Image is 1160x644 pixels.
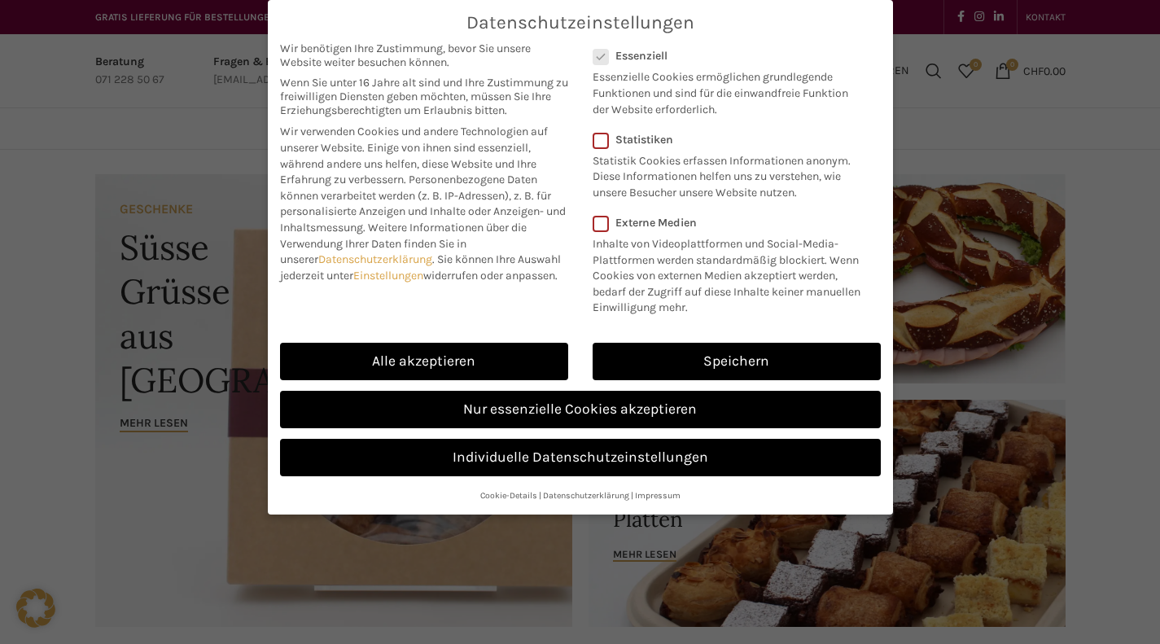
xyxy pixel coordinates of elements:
[635,490,681,501] a: Impressum
[280,252,561,283] span: Sie können Ihre Auswahl jederzeit unter widerrufen oder anpassen.
[480,490,537,501] a: Cookie-Details
[280,76,568,117] span: Wenn Sie unter 16 Jahre alt sind und Ihre Zustimmung zu freiwilligen Diensten geben möchten, müss...
[593,63,860,117] p: Essenzielle Cookies ermöglichen grundlegende Funktionen und sind für die einwandfreie Funktion de...
[280,42,568,69] span: Wir benötigen Ihre Zustimmung, bevor Sie unsere Website weiter besuchen können.
[280,173,566,234] span: Personenbezogene Daten können verarbeitet werden (z. B. IP-Adressen), z. B. für personalisierte A...
[280,343,568,380] a: Alle akzeptieren
[280,125,548,186] span: Wir verwenden Cookies und andere Technologien auf unserer Website. Einige von ihnen sind essenzie...
[280,391,881,428] a: Nur essenzielle Cookies akzeptieren
[593,343,881,380] a: Speichern
[593,230,870,316] p: Inhalte von Videoplattformen und Social-Media-Plattformen werden standardmäßig blockiert. Wenn Co...
[593,49,860,63] label: Essenziell
[280,221,527,266] span: Weitere Informationen über die Verwendung Ihrer Daten finden Sie in unserer .
[543,490,629,501] a: Datenschutzerklärung
[353,269,423,283] a: Einstellungen
[593,147,860,201] p: Statistik Cookies erfassen Informationen anonym. Diese Informationen helfen uns zu verstehen, wie...
[318,252,432,266] a: Datenschutzerklärung
[280,439,881,476] a: Individuelle Datenschutzeinstellungen
[593,216,870,230] label: Externe Medien
[593,133,860,147] label: Statistiken
[466,12,694,33] span: Datenschutzeinstellungen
